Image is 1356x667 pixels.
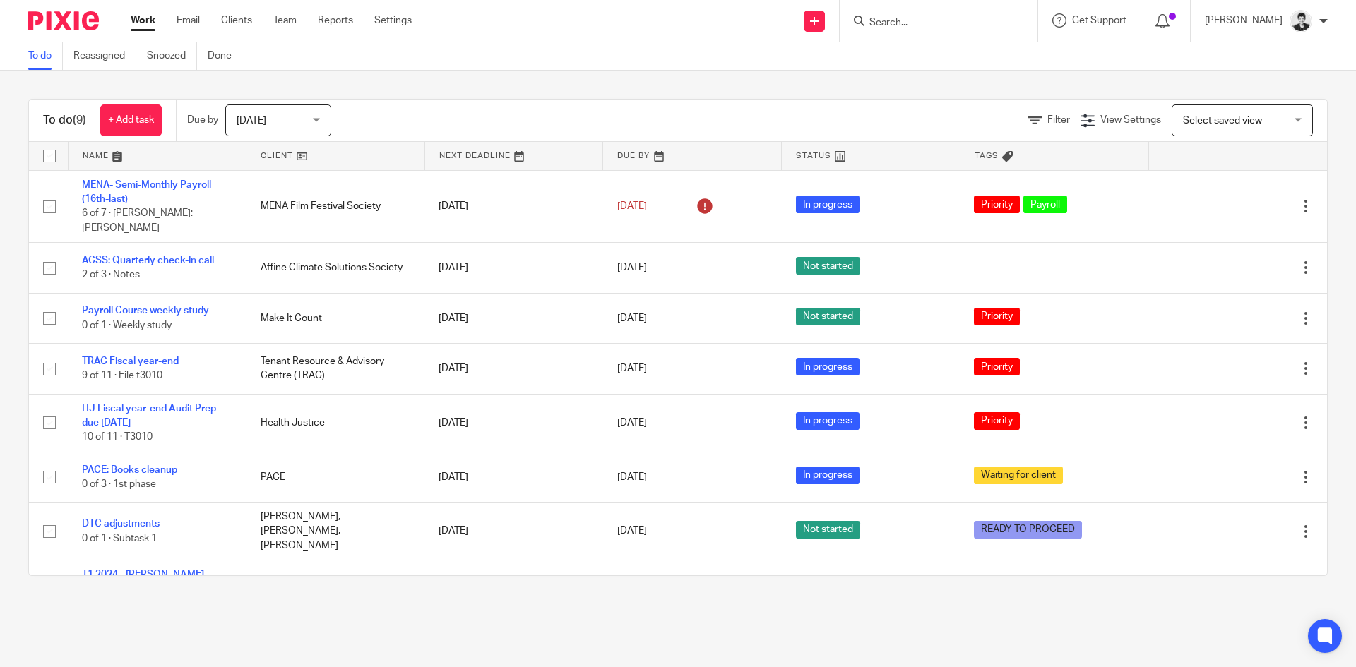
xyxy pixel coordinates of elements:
a: HJ Fiscal year-end Audit Prep due [DATE] [82,404,216,428]
a: TRAC Fiscal year-end [82,356,179,366]
a: DTC adjustments [82,519,160,529]
span: [DATE] [617,363,647,373]
span: Not started [796,521,860,539]
span: Tags [975,152,999,160]
a: ACSS: Quarterly check-in call [82,256,214,265]
span: 10 of 11 · T3010 [82,432,153,442]
a: + Add task [100,104,162,136]
span: (9) [73,114,86,126]
span: View Settings [1100,115,1161,125]
span: Not started [796,308,860,325]
a: MENA- Semi-Monthly Payroll (16th-last) [82,180,211,204]
input: Search [868,17,995,30]
a: Reports [318,13,353,28]
td: Health Justice [246,394,425,452]
span: Filter [1047,115,1070,125]
span: Priority [974,196,1020,213]
span: Priority [974,412,1020,430]
td: MENA Film Festival Society [246,170,425,243]
span: Not started [796,257,860,275]
span: In progress [796,196,860,213]
span: In progress [796,467,860,484]
span: 0 of 1 · Weekly study [82,320,172,330]
td: Affine Climate Solutions Society [246,243,425,293]
span: 2 of 3 · Notes [82,270,140,280]
a: Done [208,42,242,70]
span: READY TO PROCEED [974,521,1082,539]
td: [DATE] [424,394,603,452]
img: squarehead.jpg [1290,10,1312,32]
span: [DATE] [617,263,647,272]
td: PACE [246,452,425,502]
td: [DATE] [424,243,603,293]
img: Pixie [28,11,99,30]
p: [PERSON_NAME] [1205,13,1283,28]
td: [PERSON_NAME], [PERSON_NAME], [PERSON_NAME] [246,503,425,560]
a: Email [177,13,200,28]
span: 0 of 1 · Subtask 1 [82,534,157,543]
a: Clients [221,13,252,28]
td: Tenant Resource & Advisory Centre (TRAC) [246,344,425,394]
span: 0 of 3 · 1st phase [82,479,156,489]
a: To do [28,42,63,70]
td: [DATE] [424,452,603,502]
span: [DATE] [617,527,647,536]
td: [DATE] [424,560,603,618]
span: [DATE] [617,472,647,482]
span: Priority [974,308,1020,325]
span: Select saved view [1183,116,1262,126]
p: Due by [187,113,218,127]
span: [DATE] [617,201,647,211]
a: T1 2024 - [PERSON_NAME] [82,570,204,579]
td: Make It Count [246,293,425,343]
a: Settings [374,13,412,28]
span: 6 of 7 · [PERSON_NAME]: [PERSON_NAME] [82,208,193,233]
span: 9 of 11 · File t3010 [82,371,162,380]
a: Work [131,13,155,28]
a: Payroll Course weekly study [82,306,209,316]
a: Team [273,13,297,28]
td: [DATE] [424,293,603,343]
span: Get Support [1072,16,1126,25]
span: Priority [974,358,1020,375]
td: [DATE] [424,344,603,394]
span: In progress [796,358,860,375]
span: [DATE] [237,116,266,126]
td: [DATE] [424,170,603,243]
td: [DATE] [424,503,603,560]
span: [DATE] [617,418,647,428]
span: [DATE] [617,313,647,323]
span: In progress [796,412,860,430]
a: Snoozed [147,42,197,70]
td: [PERSON_NAME] [246,560,425,618]
a: PACE: Books cleanup [82,465,177,475]
a: Reassigned [73,42,136,70]
span: Payroll [1023,196,1067,213]
div: --- [974,260,1134,275]
h1: To do [43,113,86,128]
span: Waiting for client [974,467,1063,484]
